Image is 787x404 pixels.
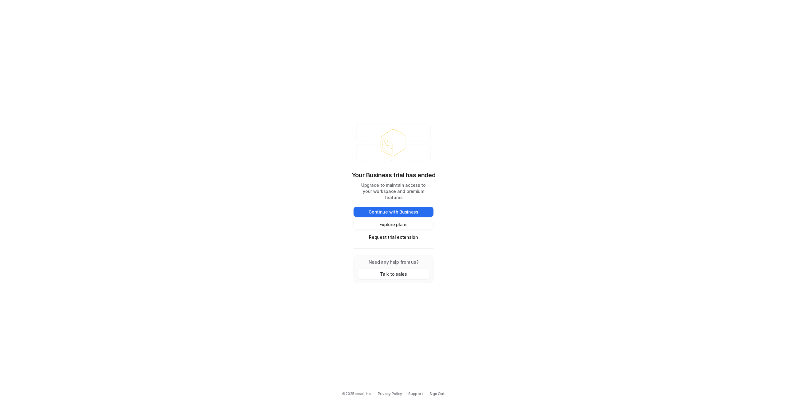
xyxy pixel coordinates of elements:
span: Support [408,391,423,397]
p: Your Business trial has ended [352,170,435,180]
a: Sign Out [429,391,445,397]
p: © 2025 eesel, Inc. [342,391,371,397]
p: Upgrade to maintain access to your workspace and premium features [354,182,433,201]
button: Explore plans [354,219,433,230]
a: Privacy Policy [378,391,402,397]
button: Continue with Business [354,207,433,217]
button: Request trial extension [354,232,433,242]
button: Talk to sales [358,269,429,279]
p: Need any help from us? [358,259,429,265]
